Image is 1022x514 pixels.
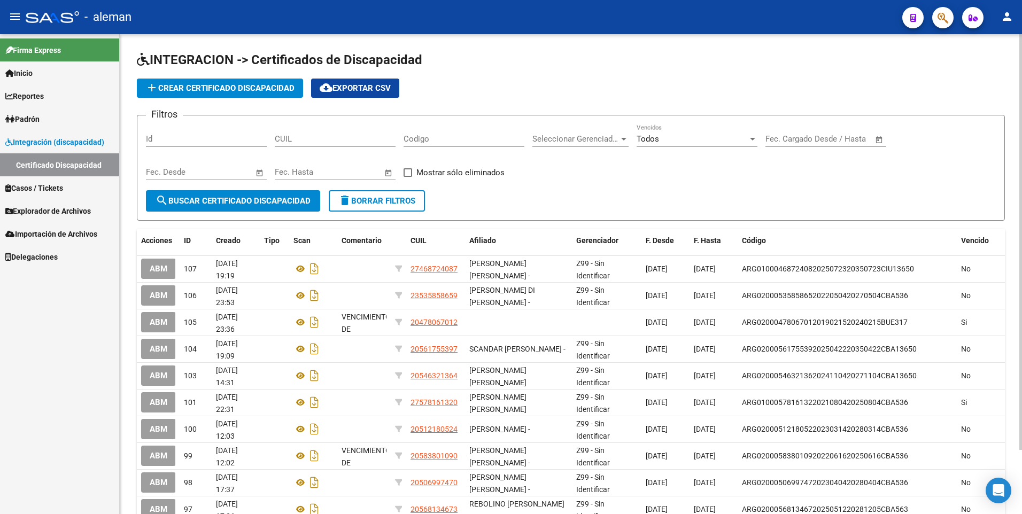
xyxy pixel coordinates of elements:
[212,229,260,252] datatable-header-cell: Creado
[141,365,176,385] button: ABM
[137,79,303,98] button: Crear Certificado Discapacidad
[156,196,311,206] span: Buscar Certificado Discapacidad
[411,398,458,407] span: 27578161320
[342,236,382,245] span: Comentario
[742,264,914,273] span: ARG01000468724082025072320350723CIU13650
[184,398,197,407] span: 101
[646,291,668,300] span: [DATE]
[338,194,351,207] mat-icon: delete
[961,425,971,433] span: No
[5,228,97,240] span: Importación de Archivos
[338,196,415,206] span: Borrar Filtros
[694,425,716,433] span: [DATE]
[146,190,320,212] button: Buscar Certificado Discapacidad
[150,371,167,381] span: ABM
[264,236,280,245] span: Tipo
[411,345,458,353] span: 20561755397
[873,134,886,146] button: Open calendar
[184,345,197,353] span: 104
[646,398,668,407] span: [DATE]
[293,236,311,245] span: Scan
[184,318,197,326] span: 105
[576,236,618,245] span: Gerenciador
[337,229,391,252] datatable-header-cell: Comentario
[961,345,971,353] span: No
[646,318,668,326] span: [DATE]
[216,236,241,245] span: Creado
[307,420,321,438] i: Descargar documento
[469,286,535,307] span: [PERSON_NAME] DI [PERSON_NAME] -
[641,229,690,252] datatable-header-cell: F. Desde
[150,398,167,408] span: ABM
[411,425,458,433] span: 20512180524
[576,446,610,467] span: Z99 - Sin Identificar
[141,472,176,492] button: ABM
[307,340,321,357] i: Descargar documento
[957,229,1005,252] datatable-header-cell: Vencido
[765,134,809,144] input: Fecha inicio
[469,236,496,245] span: Afiliado
[469,259,530,280] span: [PERSON_NAME] [PERSON_NAME] -
[646,264,668,273] span: [DATE]
[411,318,458,326] span: 20478067012
[184,425,197,433] span: 100
[184,264,197,273] span: 107
[646,345,668,353] span: [DATE]
[184,505,192,513] span: 97
[961,451,971,460] span: No
[137,229,180,252] datatable-header-cell: Acciones
[184,291,197,300] span: 106
[216,313,238,333] span: [DATE] 23:36
[307,394,321,411] i: Descargar documento
[141,419,176,439] button: ABM
[5,90,44,102] span: Reportes
[180,229,212,252] datatable-header-cell: ID
[694,505,716,513] span: [DATE]
[742,425,908,433] span: ARG02000512180522023031420280314CBA536
[576,393,610,414] span: Z99 - Sin Identificar
[961,236,989,245] span: Vencido
[742,505,908,513] span: ARG02000568134672025051220281205CBA563
[5,205,91,217] span: Explorador de Archivos
[216,393,238,414] span: [DATE] 22:31
[184,236,191,245] span: ID
[690,229,738,252] datatable-header-cell: F. Hasta
[5,67,33,79] span: Inicio
[9,10,21,23] mat-icon: menu
[411,264,458,273] span: 27468724087
[137,52,422,67] span: INTEGRACION -> Certificados de Discapacidad
[216,259,238,280] span: [DATE] 19:19
[342,313,391,357] span: VENCIMIENTO DE PRORROGA 15/02/2025
[742,371,917,380] span: ARG02000546321362024110420271104CBA13650
[818,134,870,144] input: Fecha fin
[146,167,189,177] input: Fecha inicio
[469,446,530,467] span: [PERSON_NAME] [PERSON_NAME] -
[961,505,971,513] span: No
[307,367,321,384] i: Descargar documento
[150,478,167,488] span: ABM
[532,134,619,144] span: Seleccionar Gerenciador
[328,167,380,177] input: Fecha fin
[216,366,238,387] span: [DATE] 14:31
[141,285,176,305] button: ABM
[216,286,238,307] span: [DATE] 23:53
[646,505,668,513] span: [DATE]
[411,451,458,460] span: 20583801090
[694,345,716,353] span: [DATE]
[742,318,908,326] span: ARG02000478067012019021520240215BUE317
[961,291,971,300] span: No
[254,167,266,179] button: Open calendar
[694,318,716,326] span: [DATE]
[150,264,167,274] span: ABM
[150,425,167,434] span: ABM
[411,371,458,380] span: 20546321364
[156,194,168,207] mat-icon: search
[576,419,610,440] span: Z99 - Sin Identificar
[411,291,458,300] span: 23535858659
[1001,10,1013,23] mat-icon: person
[150,291,167,301] span: ABM
[465,229,572,252] datatable-header-cell: Afiliado
[141,339,176,359] button: ABM
[986,478,1011,503] div: Open Intercom Messenger
[145,81,158,94] mat-icon: add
